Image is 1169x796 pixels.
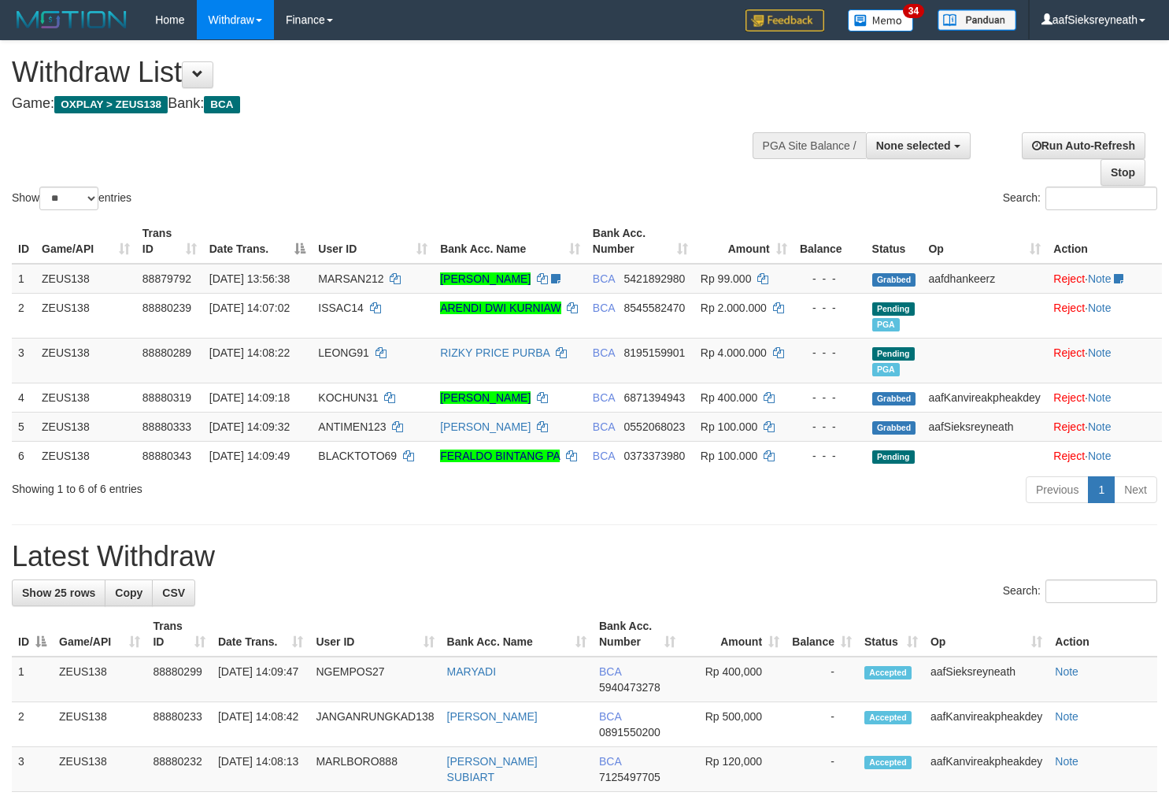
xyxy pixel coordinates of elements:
td: - [786,702,858,747]
th: Game/API: activate to sort column ascending [35,219,136,264]
span: ANTIMEN123 [318,420,386,433]
th: ID: activate to sort column descending [12,612,53,657]
div: Showing 1 to 6 of 6 entries [12,475,475,497]
span: BCA [593,450,615,462]
a: [PERSON_NAME] [440,420,531,433]
a: Reject [1053,391,1085,404]
div: - - - [800,448,860,464]
span: Copy 7125497705 to clipboard [599,771,660,783]
label: Search: [1003,579,1157,603]
td: aafSieksreyneath [922,412,1047,441]
td: [DATE] 14:08:42 [212,702,310,747]
th: Amount: activate to sort column ascending [682,612,786,657]
span: 88880333 [142,420,191,433]
span: Marked by aafnoeunsreypich [872,363,900,376]
span: [DATE] 14:08:22 [209,346,290,359]
h1: Latest Withdraw [12,541,1157,572]
span: 88880343 [142,450,191,462]
td: 3 [12,747,53,792]
td: aafKanvireakpheakdey [924,702,1049,747]
td: ZEUS138 [53,747,146,792]
a: [PERSON_NAME] SUBIART [447,755,538,783]
td: 6 [12,441,35,470]
td: [DATE] 14:08:13 [212,747,310,792]
td: [DATE] 14:09:47 [212,657,310,702]
td: · [1047,412,1162,441]
img: Button%20Memo.svg [848,9,914,31]
span: Grabbed [872,273,916,287]
td: Rp 120,000 [682,747,786,792]
td: 88880299 [146,657,211,702]
span: Copy 0891550200 to clipboard [599,726,660,739]
th: Trans ID: activate to sort column ascending [136,219,203,264]
a: Note [1088,391,1112,404]
a: Next [1114,476,1157,503]
span: BLACKTOTO69 [318,450,397,462]
div: - - - [800,300,860,316]
span: 88880239 [142,302,191,314]
td: 2 [12,293,35,338]
td: ZEUS138 [35,383,136,412]
a: Reject [1053,420,1085,433]
span: OXPLAY > ZEUS138 [54,96,168,113]
a: Note [1088,420,1112,433]
span: BCA [599,710,621,723]
td: ZEUS138 [35,412,136,441]
td: ZEUS138 [35,441,136,470]
span: Copy 6871394943 to clipboard [624,391,686,404]
span: KOCHUN31 [318,391,378,404]
th: Amount: activate to sort column ascending [694,219,794,264]
td: 3 [12,338,35,383]
span: Pending [872,347,915,361]
td: 2 [12,702,53,747]
a: Note [1088,346,1112,359]
span: Pending [872,450,915,464]
td: 5 [12,412,35,441]
span: Accepted [864,666,912,679]
th: Status: activate to sort column ascending [858,612,924,657]
td: - [786,657,858,702]
span: Copy 8545582470 to clipboard [624,302,686,314]
td: · [1047,441,1162,470]
div: PGA Site Balance / [753,132,866,159]
span: Rp 100.000 [701,450,757,462]
span: Copy 8195159901 to clipboard [624,346,686,359]
a: 1 [1088,476,1115,503]
span: Show 25 rows [22,587,95,599]
td: · [1047,338,1162,383]
div: - - - [800,271,860,287]
td: · [1047,293,1162,338]
span: Pending [872,302,915,316]
th: Bank Acc. Name: activate to sort column ascending [434,219,586,264]
a: [PERSON_NAME] [447,710,538,723]
span: Copy 5940473278 to clipboard [599,681,660,694]
td: Rp 400,000 [682,657,786,702]
button: None selected [866,132,971,159]
td: JANGANRUNGKAD138 [309,702,440,747]
span: Grabbed [872,392,916,405]
span: 88880289 [142,346,191,359]
select: Showentries [39,187,98,210]
div: - - - [800,390,860,405]
a: Note [1088,450,1112,462]
a: Show 25 rows [12,579,105,606]
span: Marked by aafpengsreynich [872,318,900,331]
span: CSV [162,587,185,599]
a: Note [1055,710,1078,723]
span: BCA [204,96,239,113]
td: ZEUS138 [53,657,146,702]
img: MOTION_logo.png [12,8,131,31]
th: Date Trans.: activate to sort column ascending [212,612,310,657]
span: LEONG91 [318,346,369,359]
span: Rp 400.000 [701,391,757,404]
td: aafKanvireakpheakdey [922,383,1047,412]
input: Search: [1045,579,1157,603]
span: [DATE] 13:56:38 [209,272,290,285]
span: Accepted [864,756,912,769]
a: Run Auto-Refresh [1022,132,1145,159]
td: · [1047,383,1162,412]
th: Date Trans.: activate to sort column descending [203,219,313,264]
th: Bank Acc. Number: activate to sort column ascending [586,219,694,264]
th: Op: activate to sort column ascending [924,612,1049,657]
span: Copy 5421892980 to clipboard [624,272,686,285]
